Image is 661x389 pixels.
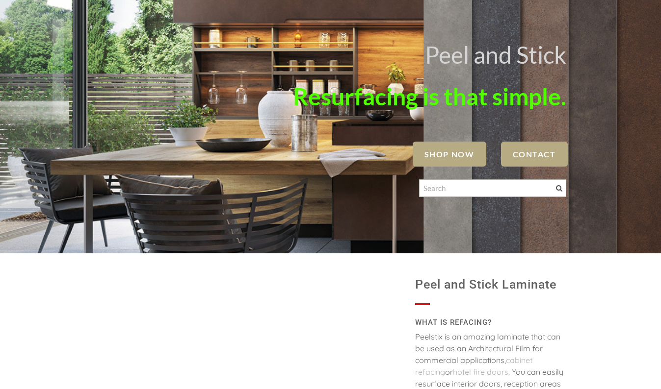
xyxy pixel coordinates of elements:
a: Contact [501,142,568,167]
a: hotel fire doors [453,367,508,377]
font: Peel and Stick ​ [425,41,566,69]
a: cabinet refacing [415,355,532,377]
span: Search [556,185,562,192]
h1: Peel and Stick Laminate [415,273,566,296]
font: Resurfacing is that simple. [293,82,566,110]
a: SHOP NOW [413,142,486,167]
input: Search [419,179,566,197]
h2: WHAT IS REFACING? [415,315,566,331]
